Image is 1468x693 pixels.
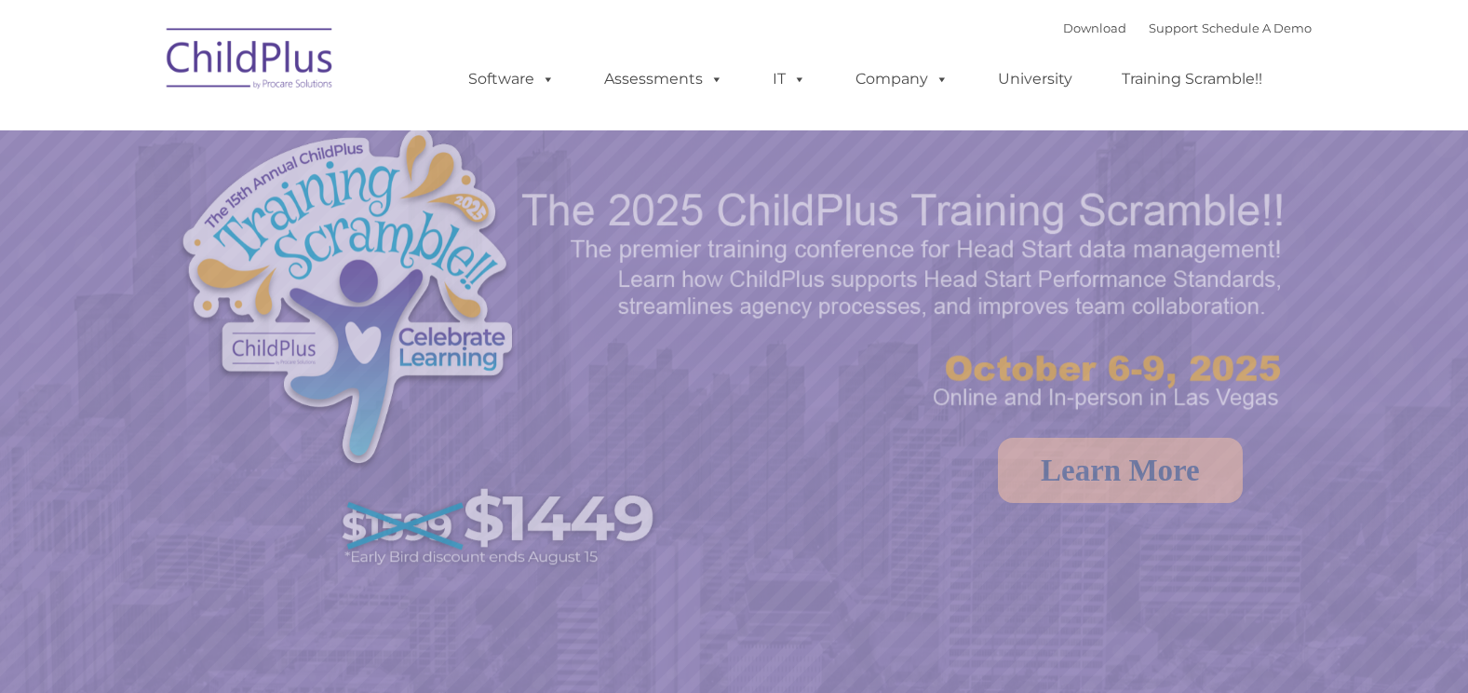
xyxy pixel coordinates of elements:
img: ChildPlus by Procare Solutions [157,15,343,108]
a: Training Scramble!! [1103,61,1281,98]
a: Company [837,61,967,98]
a: University [979,61,1091,98]
a: Support [1149,20,1198,35]
font: | [1063,20,1312,35]
a: Schedule A Demo [1202,20,1312,35]
a: IT [754,61,825,98]
a: Download [1063,20,1126,35]
a: Assessments [586,61,742,98]
a: Learn More [998,438,1243,503]
a: Software [450,61,573,98]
